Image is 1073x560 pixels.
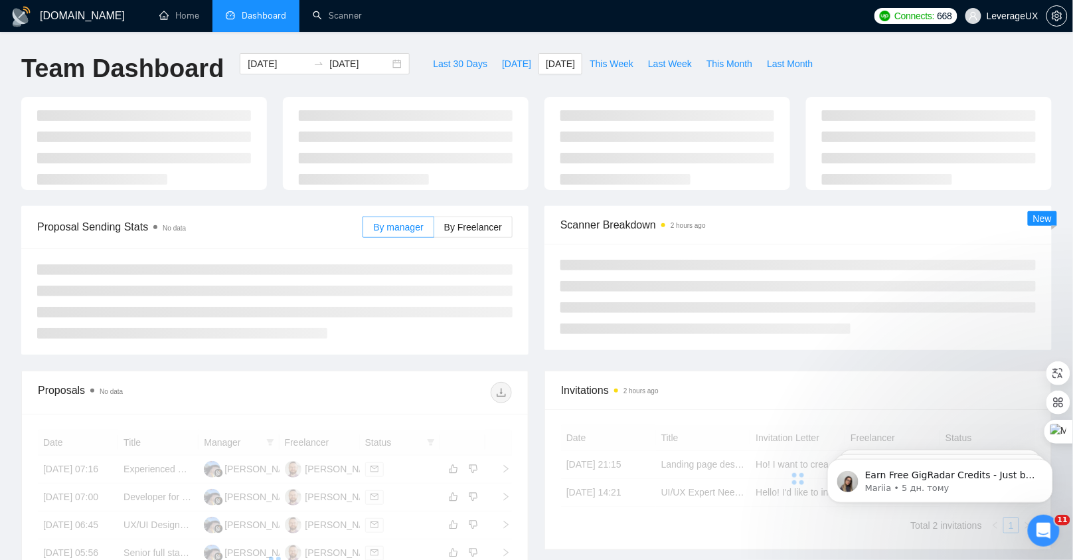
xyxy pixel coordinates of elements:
button: Last Week [641,53,699,74]
span: 668 [938,9,952,23]
button: [DATE] [538,53,582,74]
span: Last Month [767,56,813,71]
button: Last 30 Days [426,53,495,74]
iframe: Intercom notifications повідомлення [807,431,1073,524]
span: Connects: [894,9,934,23]
span: user [969,11,978,21]
span: No data [163,225,186,232]
div: Proposals [38,382,275,403]
button: setting [1046,5,1068,27]
span: 11 [1055,515,1070,525]
span: dashboard [226,11,235,20]
button: Last Month [760,53,820,74]
span: setting [1047,11,1067,21]
img: upwork-logo.png [880,11,890,21]
span: Last Week [648,56,692,71]
span: [DATE] [502,56,531,71]
a: homeHome [159,10,199,21]
span: Scanner Breakdown [560,217,1036,233]
input: End date [329,56,390,71]
span: Last 30 Days [433,56,487,71]
span: By manager [373,222,423,233]
button: [DATE] [495,53,538,74]
span: This Week [590,56,633,71]
span: Proposal Sending Stats [37,219,363,235]
time: 2 hours ago [623,387,659,395]
span: to [313,58,324,69]
span: Dashboard [242,10,286,21]
span: No data [100,388,123,395]
input: Start date [248,56,308,71]
button: This Week [582,53,641,74]
button: This Month [699,53,760,74]
img: logo [11,6,32,27]
span: This Month [706,56,752,71]
time: 2 hours ago [671,222,706,229]
span: Invitations [561,382,1035,399]
span: By Freelancer [444,222,502,233]
h1: Team Dashboard [21,53,224,84]
span: New [1033,213,1052,224]
span: swap-right [313,58,324,69]
a: searchScanner [313,10,362,21]
a: setting [1046,11,1068,21]
span: [DATE] [546,56,575,71]
iframe: Intercom live chat [1028,515,1060,547]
